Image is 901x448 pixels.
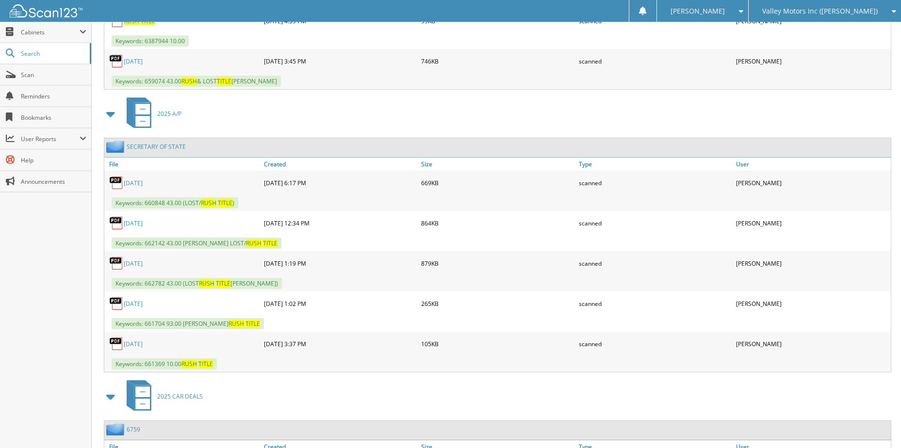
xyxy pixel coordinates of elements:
a: 2025 CAR DEALS [121,377,203,416]
img: PDF.png [109,176,124,190]
span: RUSH [201,199,216,207]
img: folder2.png [106,423,127,435]
span: TITLE [246,320,260,328]
a: 2025 A/P [121,95,181,133]
span: Keywords: 6387944 10.00 [112,35,189,47]
img: scan123-logo-white.svg [10,4,82,17]
a: [DATE] [124,219,143,227]
a: [DATE] [124,57,143,65]
span: Bookmarks [21,113,86,122]
div: 669KB [419,173,576,192]
span: Keywords: 661369 10.00 [112,358,217,369]
div: 105KB [419,334,576,353]
div: [PERSON_NAME] [734,213,891,233]
div: [DATE] 1:19 PM [262,254,419,273]
span: Help [21,156,86,164]
div: 864KB [419,213,576,233]
span: RUSH [181,360,197,368]
span: TITLE [218,199,232,207]
span: Keywords: 660848 43.00 (LOST/ ) [112,197,238,208]
span: Keywords: 662142 43.00 [PERSON_NAME] LOST/ [112,238,281,249]
a: [DATE] [124,340,143,348]
div: [DATE] 3:45 PM [262,51,419,71]
a: Size [419,158,576,171]
div: [DATE] 12:34 PM [262,213,419,233]
div: 746KB [419,51,576,71]
img: PDF.png [109,54,124,68]
span: TITLE [217,77,231,85]
div: [DATE] 3:37 PM [262,334,419,353]
span: RUSH [229,320,244,328]
div: scanned [576,254,734,273]
span: [PERSON_NAME] [671,8,725,14]
span: Valley Motors Inc ([PERSON_NAME]) [762,8,878,14]
div: [DATE] 1:02 PM [262,294,419,313]
span: Keywords: 662782 43.00 (LOST [PERSON_NAME]) [112,278,282,289]
a: 6759 [127,425,140,433]
span: 2025 CAR DEALS [157,392,203,400]
span: TITLE [216,279,230,288]
span: Announcements [21,177,86,186]
div: [PERSON_NAME] [734,334,891,353]
a: SECRETARY OF STATE [127,143,186,151]
img: PDF.png [109,296,124,311]
div: [PERSON_NAME] [734,254,891,273]
img: PDF.png [109,216,124,230]
div: scanned [576,51,734,71]
iframe: Chat Widget [852,401,901,448]
a: [DATE] [124,300,143,308]
a: [DATE] [124,179,143,187]
span: TITLE [263,239,278,247]
span: Keywords: 659074 43.00 & LOST [PERSON_NAME] [112,76,281,87]
div: [PERSON_NAME] [734,173,891,192]
img: folder2.png [106,141,127,153]
div: [PERSON_NAME] [734,51,891,71]
div: scanned [576,294,734,313]
span: RUSH [199,279,214,288]
div: scanned [576,213,734,233]
span: Search [21,49,85,58]
a: Type [576,158,734,171]
a: [DATE] [124,259,143,268]
span: Scan [21,71,86,79]
span: Cabinets [21,28,80,36]
span: TITLE [198,360,213,368]
span: 2025 A/P [157,110,181,118]
span: Keywords: 661704 93.00 [PERSON_NAME] [112,318,264,329]
img: PDF.png [109,336,124,351]
img: PDF.png [109,256,124,271]
span: RUSH [181,77,197,85]
span: Reminders [21,92,86,100]
span: User Reports [21,135,80,143]
a: File [104,158,262,171]
div: scanned [576,334,734,353]
span: RUSH [246,239,262,247]
div: 265KB [419,294,576,313]
div: [PERSON_NAME] [734,294,891,313]
div: [DATE] 6:17 PM [262,173,419,192]
div: scanned [576,173,734,192]
div: 879KB [419,254,576,273]
a: User [734,158,891,171]
a: Created [262,158,419,171]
